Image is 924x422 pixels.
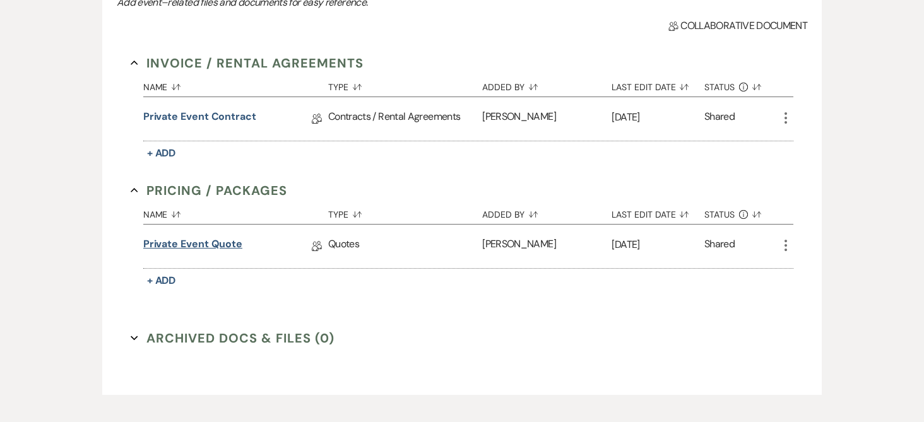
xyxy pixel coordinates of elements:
span: Collaborative document [668,18,807,33]
div: Contracts / Rental Agreements [328,97,482,141]
div: Shared [704,237,735,256]
a: Private Event Contract [143,109,256,129]
div: Shared [704,109,735,129]
button: Type [328,73,482,97]
button: Added By [482,73,612,97]
button: Status [704,200,778,224]
button: Last Edit Date [612,200,704,224]
a: Private Event Quote [143,237,242,256]
button: Last Edit Date [612,73,704,97]
button: + Add [143,144,180,162]
div: [PERSON_NAME] [482,97,612,141]
span: + Add [147,146,176,160]
span: Status [704,210,735,219]
button: + Add [143,272,180,290]
div: Quotes [328,225,482,268]
button: Invoice / Rental Agreements [131,54,364,73]
button: Type [328,200,482,224]
p: [DATE] [612,109,704,126]
span: Status [704,83,735,91]
button: Archived Docs & Files (0) [131,329,335,348]
div: [PERSON_NAME] [482,225,612,268]
button: Pricing / Packages [131,181,287,200]
button: Name [143,73,328,97]
button: Name [143,200,328,224]
button: Status [704,73,778,97]
span: + Add [147,274,176,287]
p: [DATE] [612,237,704,253]
button: Added By [482,200,612,224]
